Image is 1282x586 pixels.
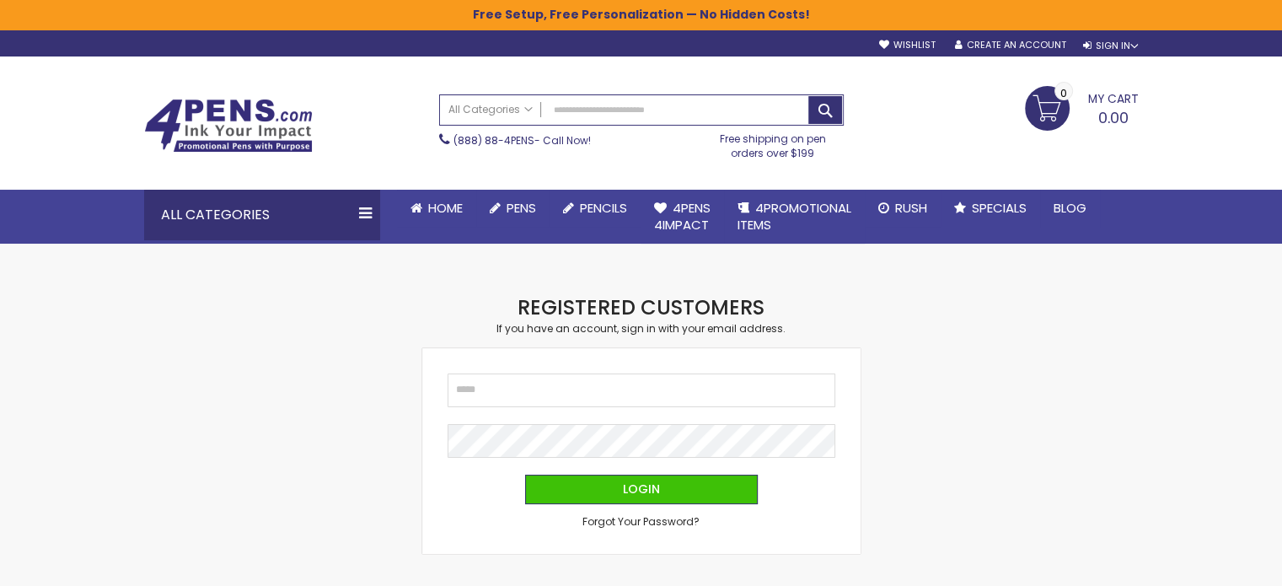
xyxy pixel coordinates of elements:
a: 4PROMOTIONALITEMS [724,190,865,245]
span: Specials [972,199,1027,217]
a: Pens [476,190,550,227]
span: 0 [1060,85,1067,101]
a: Wishlist [878,39,935,51]
button: Login [525,475,758,504]
span: 0.00 [1098,107,1129,128]
span: 4Pens 4impact [654,199,711,234]
a: Forgot Your Password? [582,515,700,529]
div: If you have an account, sign in with your email address. [422,322,861,336]
div: All Categories [144,190,380,240]
span: Blog [1054,199,1086,217]
div: Free shipping on pen orders over $199 [702,126,844,159]
a: 0.00 0 [1025,86,1139,128]
span: Pencils [580,199,627,217]
span: - Call Now! [453,133,591,148]
span: Forgot Your Password? [582,514,700,529]
a: All Categories [440,95,541,123]
a: (888) 88-4PENS [453,133,534,148]
a: Pencils [550,190,641,227]
span: Login [623,481,660,497]
span: Pens [507,199,536,217]
span: Rush [895,199,927,217]
a: Blog [1040,190,1100,227]
a: Home [397,190,476,227]
a: 4Pens4impact [641,190,724,245]
a: Rush [865,190,941,227]
span: Home [428,199,463,217]
div: Sign In [1082,40,1138,52]
span: All Categories [448,103,533,116]
img: 4Pens Custom Pens and Promotional Products [144,99,313,153]
a: Create an Account [954,39,1065,51]
span: 4PROMOTIONAL ITEMS [738,199,851,234]
a: Specials [941,190,1040,227]
strong: Registered Customers [518,293,764,321]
